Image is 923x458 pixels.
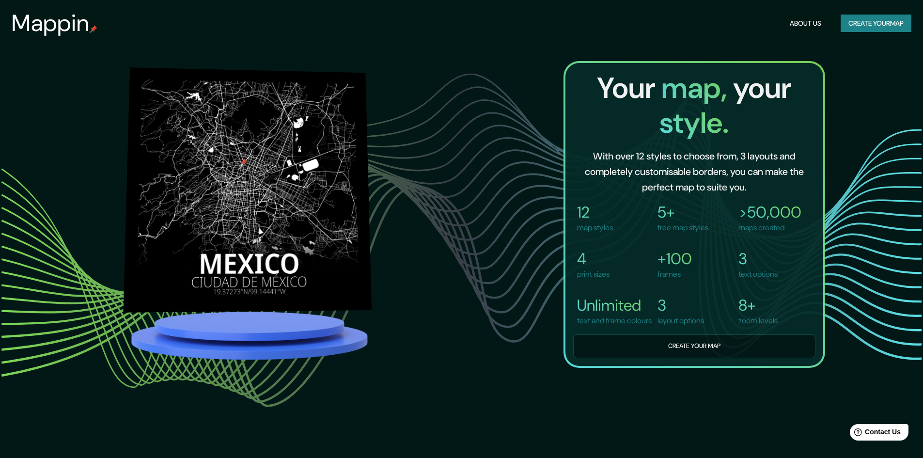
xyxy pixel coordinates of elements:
h4: 4 [577,249,610,268]
h4: >50,000 [738,203,801,222]
h4: 3 [738,249,778,268]
button: About Us [786,15,825,32]
p: frames [657,268,692,280]
h4: 3 [657,296,704,315]
img: mappin-pin [90,25,97,33]
p: text and frame colours [577,315,652,327]
p: layout options [657,315,704,327]
button: Create yourmap [841,15,911,32]
h4: 5+ [657,203,708,222]
h4: 12 [577,203,613,222]
p: maps created [738,222,801,234]
p: map styles [577,222,613,234]
img: platform.png [128,309,371,363]
p: print sizes [577,268,610,280]
h6: With over 12 styles to choose from, 3 layouts and completely customisable borders, you can make t... [581,148,808,195]
button: Create your map [573,334,815,358]
h4: 8+ [738,296,778,315]
h2: Your your [573,71,815,141]
img: mexico-city.png [123,67,372,312]
h4: +100 [657,249,692,268]
iframe: Help widget launcher [837,420,912,447]
p: free map styles [657,222,708,234]
span: style. [659,104,729,142]
h4: Unlimited [577,296,652,315]
span: map, [661,69,733,107]
p: text options [738,268,778,280]
p: zoom levels [738,315,778,327]
h3: Mappin [12,10,90,37]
